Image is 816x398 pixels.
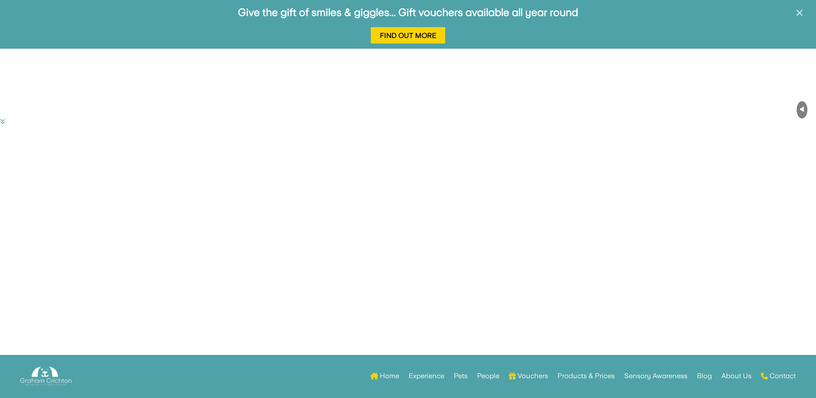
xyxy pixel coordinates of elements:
a: Vouchers [509,359,548,393]
button: × [791,6,807,31]
a: Contact [761,359,796,393]
a: Find Out More [371,27,445,44]
a: People [477,359,499,393]
a: Give the gift of smiles & giggles... Gift vouchers available all year round [238,6,578,19]
a: About Us [721,359,751,393]
a: Experience [409,359,444,393]
a: Blog [697,359,712,393]
a: Products & Prices [557,359,615,393]
span: × [795,5,804,21]
a: Home [370,359,399,393]
a: Sensory Awareness [624,359,687,393]
a: Pets [454,359,468,393]
img: Graham Crichton Photography Logo - Graham Crichton - Belfast Family & Pet Photography Studio [20,364,71,388]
